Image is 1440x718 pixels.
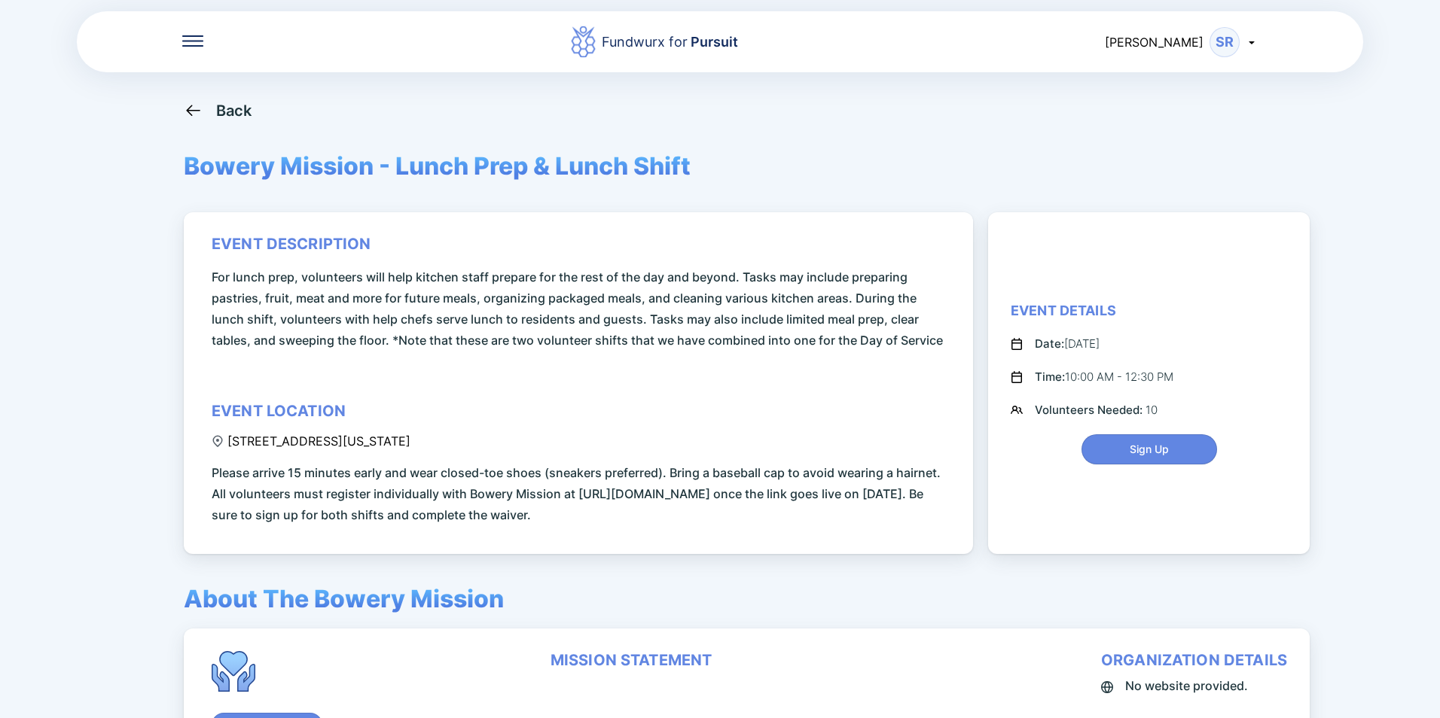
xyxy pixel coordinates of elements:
[184,584,504,613] span: About The Bowery Mission
[1035,403,1146,417] span: Volunteers Needed:
[212,402,346,420] div: event location
[1035,336,1064,351] span: Date:
[1125,675,1248,696] span: No website provided.
[602,32,738,53] div: Fundwurx for
[1011,302,1116,320] div: Event Details
[1210,27,1240,57] div: SR
[1130,442,1169,457] span: Sign Up
[1035,370,1065,384] span: Time:
[184,151,691,181] span: Bowery Mission - Lunch Prep & Lunch Shift
[1035,368,1173,386] div: 10:00 AM - 12:30 PM
[551,651,712,669] div: mission statement
[216,102,252,120] div: Back
[1101,651,1287,669] div: organization details
[1082,434,1217,464] button: Sign Up
[212,266,950,351] span: For lunch prep, volunteers will help kitchen staff prepare for the rest of the day and beyond. Ta...
[1105,35,1204,50] span: [PERSON_NAME]
[212,434,410,449] div: [STREET_ADDRESS][US_STATE]
[212,462,950,525] span: Please arrive 15 minutes early and wear closed-toe shoes (sneakers preferred). Bring a baseball c...
[1035,335,1100,353] div: [DATE]
[1035,401,1158,419] div: 10
[688,34,738,50] span: Pursuit
[212,235,371,253] div: event description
